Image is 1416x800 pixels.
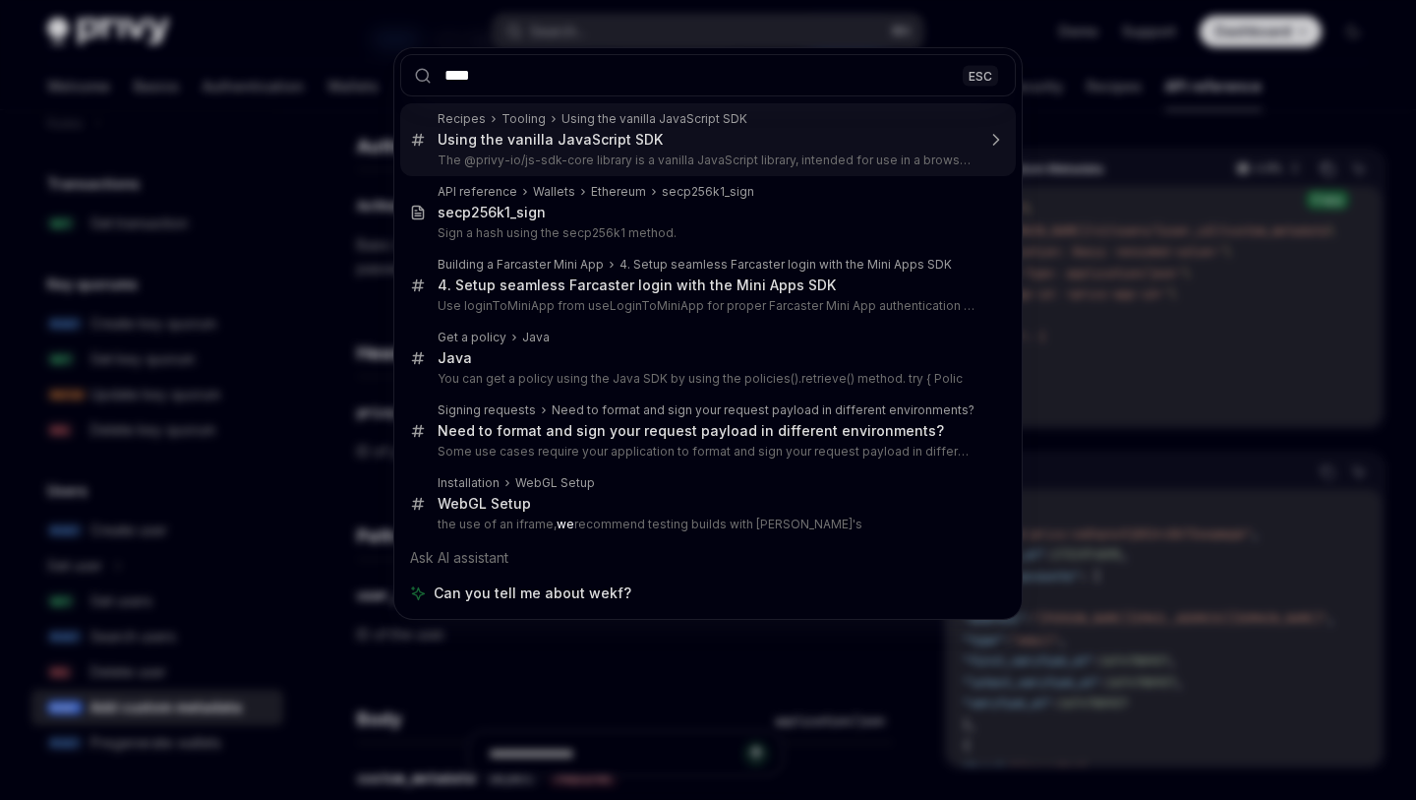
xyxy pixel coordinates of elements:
[434,584,631,603] span: Can you tell me about wekf?
[438,422,944,440] div: Need to format and sign your request payload in different environments?
[438,184,517,200] div: API reference
[438,495,531,513] div: WebGL Setup
[552,402,974,418] div: Need to format and sign your request payload in different environments?
[963,65,998,86] div: ESC
[522,330,550,345] div: Java
[557,517,574,531] b: we
[501,111,546,127] div: Tooling
[561,111,747,127] div: Using the vanilla JavaScript SDK
[591,184,646,200] div: Ethereum
[438,330,506,345] div: Get a policy
[438,371,974,387] p: You can get a policy using the Java SDK by using the policies().retrieve() method. try { Polic
[515,475,595,491] div: WebGL Setup
[438,277,836,294] div: 4. Setup seamless Farcaster login with the Mini Apps SDK
[619,257,952,273] div: 4. Setup seamless Farcaster login with the Mini Apps SDK
[438,111,486,127] div: Recipes
[438,402,536,418] div: Signing requests
[438,153,974,168] p: The @privy-io/js-sdk-core library is a vanilla JavaScript library, intended for use in a browser-lik
[438,475,500,491] div: Installation
[438,225,974,241] p: Sign a hash using the secp256k1 method.
[438,257,604,273] div: Building a Farcaster Mini App
[438,517,974,532] p: the use of an iframe, recommend testing builds with [PERSON_NAME]'s
[438,204,546,221] div: secp256k1_sign
[662,184,754,200] div: secp256k1_sign
[438,444,974,460] p: Some use cases require your application to format and sign your request payload in different environ
[533,184,575,200] div: Wallets
[438,131,663,149] div: Using the vanilla JavaScript SDK
[438,298,974,314] p: Use loginToMiniApp from useLoginToMiniApp for proper Farcaster Mini App authentication (not Farcaste
[438,349,472,367] div: Java
[400,540,1016,576] div: Ask AI assistant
